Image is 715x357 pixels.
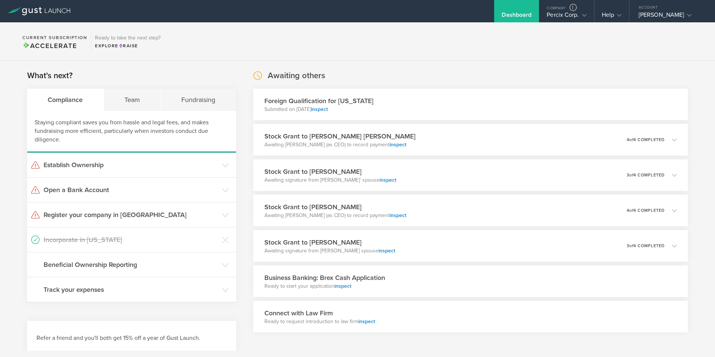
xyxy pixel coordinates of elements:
[264,273,385,283] h3: Business Banking: Brex Cash Application
[264,131,416,141] h3: Stock Grant to [PERSON_NAME] [PERSON_NAME]
[95,42,161,49] div: Explore
[358,318,375,325] a: inspect
[118,43,138,48] span: Raise
[44,235,218,245] h3: Incorporate in [US_STATE]
[390,212,406,219] a: inspect
[311,106,328,112] a: inspect
[629,173,633,178] em: of
[36,334,227,342] h3: Refer a friend and you'll both get 15% off a year of Gust Launch.
[44,285,218,294] h3: Track your expenses
[27,111,236,153] div: Staying compliant saves you from hassle and legal fees, and makes fundraising more efficient, par...
[639,11,702,22] div: [PERSON_NAME]
[378,248,395,254] a: inspect
[264,176,396,184] p: Awaiting signature from [PERSON_NAME]’ spouse
[44,210,218,220] h3: Register your company in [GEOGRAPHIC_DATA]
[264,106,374,113] p: Submitted on [DATE]
[264,283,385,290] p: Ready to start your application
[44,160,218,170] h3: Establish Ownership
[627,138,665,142] p: 4 4 completed
[629,208,633,213] em: of
[104,89,161,111] div: Team
[264,212,406,219] p: Awaiting [PERSON_NAME] (as CEO) to record payment
[44,260,218,270] h3: Beneficial Ownership Reporting
[27,89,104,111] div: Compliance
[161,89,236,111] div: Fundraising
[264,318,375,325] p: Ready to request introduction to law firm
[334,283,351,289] a: inspect
[36,350,227,354] a: Learn more
[268,70,325,81] h2: Awaiting others
[264,141,416,149] p: Awaiting [PERSON_NAME] (as CEO) to record payment
[502,11,531,22] div: Dashboard
[629,137,633,142] em: of
[264,247,395,255] p: Awaiting signature from [PERSON_NAME] spouse
[27,70,73,81] h2: What's next?
[547,11,586,22] div: Percix Corp.
[390,141,406,148] a: inspect
[95,35,161,41] h3: Ready to take the next step?
[379,177,396,183] a: inspect
[22,35,87,40] h2: Current Subscription
[264,167,396,176] h3: Stock Grant to [PERSON_NAME]
[602,11,622,22] div: Help
[91,30,164,53] div: Ready to take the next step?ExploreRaise
[629,243,633,248] em: of
[264,238,395,247] h3: Stock Grant to [PERSON_NAME]
[264,202,406,212] h3: Stock Grant to [PERSON_NAME]
[264,308,375,318] h3: Connect with Law Firm
[44,185,218,195] h3: Open a Bank Account
[627,173,665,177] p: 3 4 completed
[22,42,77,50] span: Accelerate
[627,208,665,213] p: 4 4 completed
[264,96,374,106] h3: Foreign Qualification for [US_STATE]
[627,244,665,248] p: 3 4 completed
